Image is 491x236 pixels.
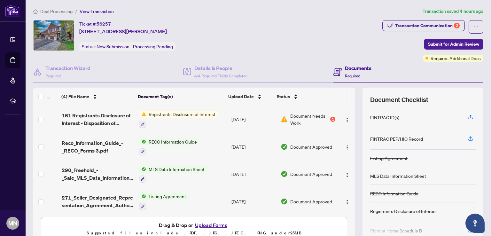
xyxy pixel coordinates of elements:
[62,139,134,154] span: Reco_Information_Guide_-_RECO_Forms 3.pdf
[345,145,350,150] img: Logo
[474,25,478,29] span: ellipsis
[59,88,135,106] th: (4) File Name
[79,28,167,35] span: [STREET_ADDRESS][PERSON_NAME]
[370,155,408,162] div: Listing Agreement
[290,112,329,126] span: Document Needs Work
[61,93,89,100] span: (4) File Name
[135,88,226,106] th: Document Tag(s)
[428,39,479,49] span: Submit for Admin Review
[79,42,175,51] div: Status:
[229,106,278,133] td: [DATE]
[330,117,335,122] div: 1
[97,44,173,50] span: New Submission - Processing Pending
[345,64,371,72] h4: Documents
[62,166,134,182] span: 290_Freehold_-_Sale_MLS_Data_Information_Form_-_PropTx-[PERSON_NAME].pdf
[423,8,483,15] article: Transaction saved 4 hours ago
[146,138,199,145] span: RECO Information Guide
[80,9,114,14] span: View Transaction
[370,95,428,104] span: Document Checklist
[139,138,199,155] button: Status IconRECO Information Guide
[424,39,483,50] button: Submit for Admin Review
[62,112,134,127] span: 161 Registrants Disclosure of Interest - Disposition of Property - PropTx-OREA_[DATE] 13_51_24.pdf
[281,170,288,177] img: Document Status
[139,193,146,200] img: Status Icon
[345,74,360,78] span: Required
[226,88,274,106] th: Upload Date
[370,135,423,142] div: FINTRAC PEP/HIO Record
[290,170,332,177] span: Document Approved
[342,114,352,124] button: Logo
[194,64,247,72] h4: Details & People
[139,166,146,173] img: Status Icon
[146,193,189,200] span: Listing Agreement
[431,55,481,62] span: Requires Additional Docs
[139,193,189,210] button: Status IconListing Agreement
[382,20,465,31] button: Transaction Communication2
[290,143,332,150] span: Document Approved
[139,111,146,118] img: Status Icon
[34,20,74,51] img: IMG-N12446143_1.jpg
[5,5,20,17] img: logo
[97,21,111,27] span: 56257
[229,133,278,161] td: [DATE]
[465,214,485,233] button: Open asap
[75,8,77,15] li: /
[281,198,288,205] img: Document Status
[228,93,254,100] span: Upload Date
[281,143,288,150] img: Document Status
[159,221,229,229] span: Drag & Drop or
[274,88,333,106] th: Status
[370,208,437,215] div: Registrants Disclosure of Interest
[345,200,350,205] img: Logo
[281,116,288,123] img: Document Status
[79,20,111,28] div: Ticket #:
[194,74,247,78] span: 4/4 Required Fields Completed
[342,196,352,207] button: Logo
[370,190,418,197] div: RECO Information Guide
[40,9,73,14] span: Deal Processing
[229,161,278,188] td: [DATE]
[345,172,350,177] img: Logo
[277,93,290,100] span: Status
[290,198,332,205] span: Document Approved
[139,138,146,145] img: Status Icon
[370,114,399,121] div: FINTRAC ID(s)
[45,64,90,72] h4: Transaction Wizard
[139,166,207,183] button: Status IconMLS Data Information Sheet
[33,9,38,14] span: home
[345,118,350,123] img: Logo
[193,221,229,229] button: Upload Forms
[8,219,17,228] span: MN
[146,111,218,118] span: Registrants Disclosure of Interest
[395,20,460,31] div: Transaction Communication
[146,166,207,173] span: MLS Data Information Sheet
[229,188,278,215] td: [DATE]
[139,111,218,128] button: Status IconRegistrants Disclosure of Interest
[342,142,352,152] button: Logo
[62,194,134,209] span: 271_Seller_Designated_Representation_Agreement_Authority_to_Offer_for_Sale_-_PropTx-[PERSON_NAME]...
[342,169,352,179] button: Logo
[370,172,426,179] div: MLS Data Information Sheet
[454,23,460,28] div: 2
[45,74,61,78] span: Required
